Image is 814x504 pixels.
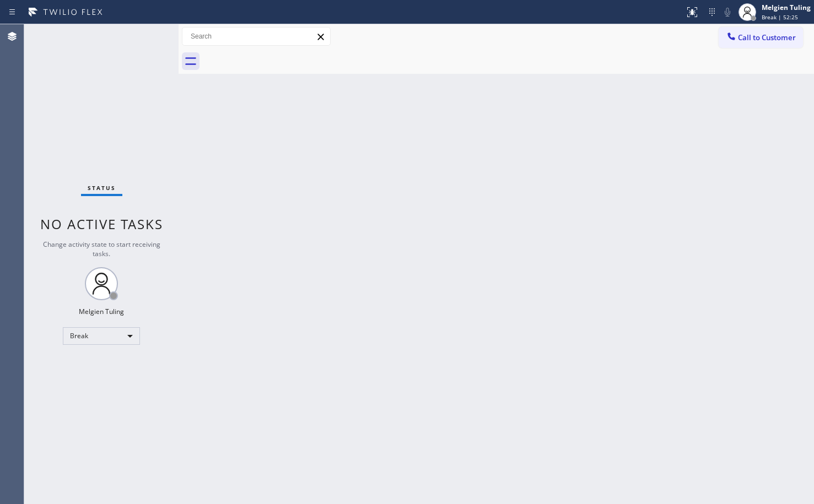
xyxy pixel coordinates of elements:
button: Mute [720,4,735,20]
input: Search [182,28,330,45]
span: Call to Customer [738,32,796,42]
button: Call to Customer [719,27,803,48]
div: Melgien Tuling [762,3,811,12]
span: Break | 52:25 [762,13,798,21]
span: Change activity state to start receiving tasks. [43,240,160,258]
div: Break [63,327,140,345]
div: Melgien Tuling [79,307,124,316]
span: No active tasks [40,215,163,233]
span: Status [88,184,116,192]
